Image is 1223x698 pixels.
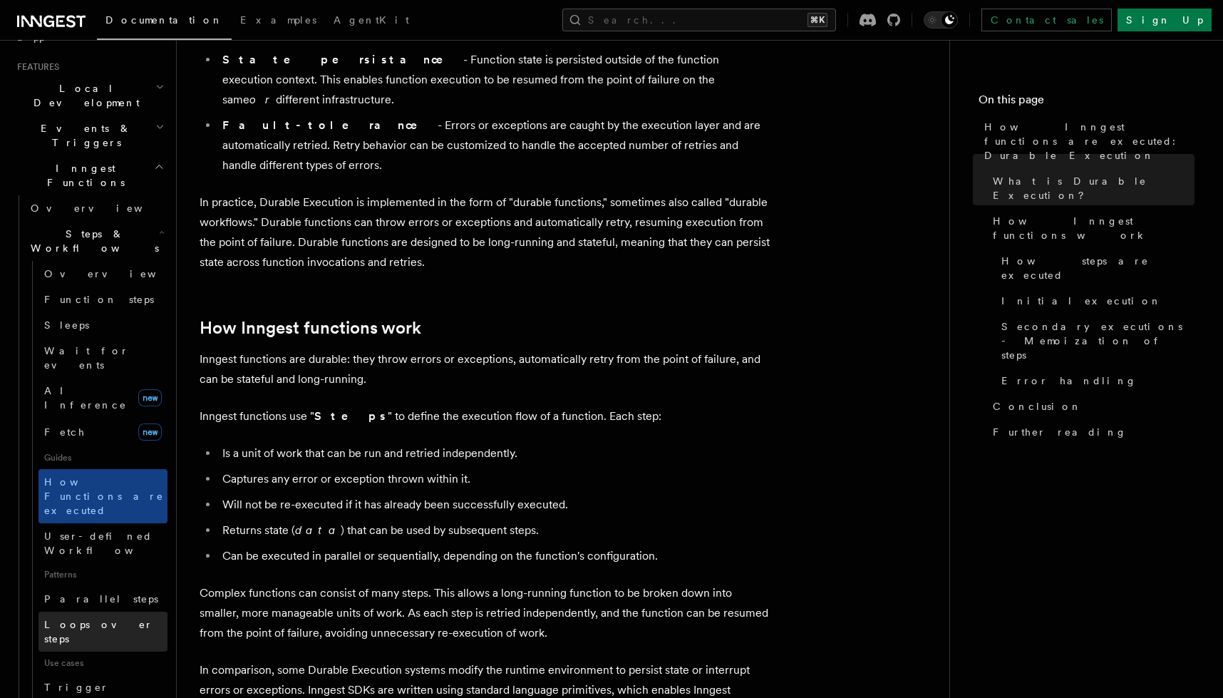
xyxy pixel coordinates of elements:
a: Overview [25,195,167,221]
a: Documentation [97,4,232,40]
span: Wait for events [44,345,129,371]
a: How Inngest functions work [987,208,1194,248]
p: In practice, Durable Execution is implemented in the form of "durable functions," sometimes also ... [200,193,770,272]
a: Conclusion [987,394,1194,419]
span: Events & Triggers [11,121,155,150]
a: Further reading [987,419,1194,445]
em: or [249,93,276,106]
h4: On this page [979,91,1194,114]
li: - Function state is persisted outside of the function execution context. This enables function ex... [218,50,770,110]
a: How Functions are executed [38,469,167,523]
li: - Errors or exceptions are caught by the execution layer and are automatically retried. Retry beh... [218,116,770,175]
button: Events & Triggers [11,116,167,155]
a: AgentKit [325,4,418,39]
a: Sleeps [38,312,167,338]
strong: Fault-tolerance [222,118,438,132]
li: Is a unit of work that can be run and retried independently. [218,443,770,463]
span: Further reading [993,425,1127,439]
a: How steps are executed [996,248,1194,288]
a: How Inngest functions are executed: Durable Execution [979,114,1194,168]
span: AI Inference [44,385,127,411]
span: Function steps [44,294,154,305]
a: Wait for events [38,338,167,378]
li: Returns state ( ) that can be used by subsequent steps. [218,520,770,540]
em: data [295,523,341,537]
span: Secondary executions - Memoization of steps [1001,319,1194,362]
a: Fetchnew [38,418,167,446]
span: Sleeps [44,319,89,331]
a: What is Durable Execution? [987,168,1194,208]
button: Local Development [11,76,167,116]
a: Parallel steps [38,586,167,612]
span: Fetch [44,426,86,438]
span: Use cases [38,652,167,674]
kbd: ⌘K [807,13,827,27]
span: User-defined Workflows [44,530,172,556]
li: Can be executed in parallel or sequentially, depending on the function's configuration. [218,546,770,566]
li: Captures any error or exception thrown within it. [218,469,770,489]
a: Contact sales [981,9,1112,31]
span: How Inngest functions are executed: Durable Execution [984,120,1194,163]
span: Examples [240,14,316,26]
span: Features [11,61,59,73]
button: Toggle dark mode [924,11,958,29]
a: Initial execution [996,288,1194,314]
span: Initial execution [1001,294,1162,308]
span: AgentKit [334,14,409,26]
span: Conclusion [993,399,1082,414]
button: Inngest Functions [11,155,167,195]
span: How Inngest functions work [993,214,1194,242]
strong: Steps [314,409,388,423]
a: How Inngest functions work [200,318,421,338]
a: User-defined Workflows [38,523,167,563]
span: Parallel steps [44,593,158,605]
button: Steps & Workflows [25,221,167,261]
span: Overview [31,202,177,214]
p: Inngest functions are durable: they throw errors or exceptions, automatically retry from the poin... [200,349,770,389]
span: Loops over steps [44,619,153,645]
a: Overview [38,261,167,287]
strong: State persistance [222,53,463,66]
span: Overview [44,268,191,279]
p: Inngest functions use " " to define the execution flow of a function. Each step: [200,406,770,426]
span: Guides [38,446,167,469]
a: Loops over steps [38,612,167,652]
a: Examples [232,4,325,39]
span: How Functions are executed [44,476,164,516]
span: Error handling [1001,374,1137,388]
a: Sign Up [1118,9,1212,31]
a: Secondary executions - Memoization of steps [996,314,1194,368]
button: Search...⌘K [562,9,836,31]
span: Documentation [105,14,223,26]
span: Steps & Workflows [25,227,159,255]
a: Function steps [38,287,167,312]
a: AI Inferencenew [38,378,167,418]
li: Will not be re-executed if it has already been successfully executed. [218,495,770,515]
span: Inngest Functions [11,161,154,190]
span: Local Development [11,81,155,110]
p: Complex functions can consist of many steps. This allows a long-running function to be broken dow... [200,583,770,643]
span: new [138,389,162,406]
span: How steps are executed [1001,254,1194,282]
a: Error handling [996,368,1194,394]
span: What is Durable Execution? [993,174,1194,202]
span: new [138,424,162,441]
span: Patterns [38,563,167,586]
